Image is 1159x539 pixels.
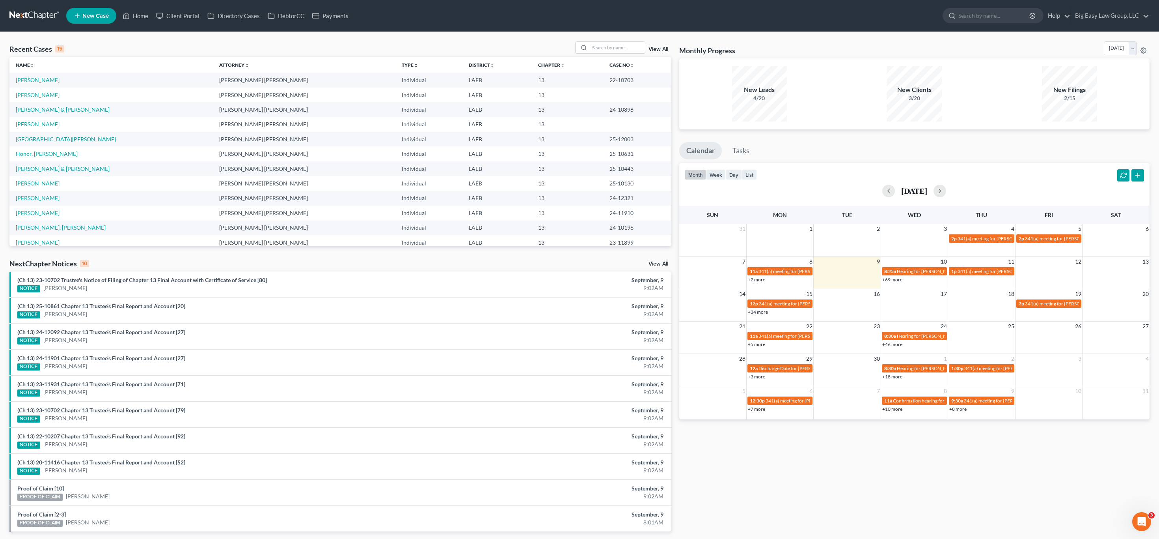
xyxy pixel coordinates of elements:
[9,259,89,268] div: NextChapter Notices
[66,492,110,500] a: [PERSON_NAME]
[1074,386,1082,396] span: 10
[758,268,835,274] span: 341(a) meeting for [PERSON_NAME]
[679,142,722,159] a: Calendar
[951,268,957,274] span: 1p
[1145,224,1150,234] span: 6
[603,146,671,161] td: 25-10631
[1010,224,1015,234] span: 4
[462,191,532,206] td: LAEB
[462,221,532,235] td: LAEB
[748,341,765,347] a: +5 more
[603,235,671,250] td: 23-11899
[17,520,63,527] div: PROOF OF CLAIM
[395,191,462,206] td: Individual
[809,224,813,234] span: 1
[213,117,395,132] td: [PERSON_NAME] [PERSON_NAME]
[453,388,663,396] div: 9:02AM
[16,62,35,68] a: Nameunfold_more
[1077,354,1082,363] span: 3
[213,221,395,235] td: [PERSON_NAME] [PERSON_NAME]
[707,211,718,218] span: Sun
[213,88,395,102] td: [PERSON_NAME] [PERSON_NAME]
[1132,512,1151,531] iframe: Intercom live chat
[887,94,942,102] div: 3/20
[17,494,63,501] div: PROOF OF CLAIM
[43,388,87,396] a: [PERSON_NAME]
[908,211,921,218] span: Wed
[706,169,726,180] button: week
[603,102,671,117] td: 24-10898
[532,88,603,102] td: 13
[882,374,902,380] a: +18 more
[43,284,87,292] a: [PERSON_NAME]
[17,415,40,423] div: NOTICE
[119,9,152,23] a: Home
[213,235,395,250] td: [PERSON_NAME] [PERSON_NAME]
[1074,257,1082,266] span: 12
[603,176,671,191] td: 25-10130
[873,289,881,299] span: 16
[1142,322,1150,331] span: 27
[742,169,757,180] button: list
[462,132,532,146] td: LAEB
[758,365,835,371] span: Discharge Date for [PERSON_NAME]
[16,136,116,142] a: [GEOGRAPHIC_DATA][PERSON_NAME]
[1071,9,1149,23] a: Big Easy Law Group, LLC
[453,380,663,388] div: September, 9
[17,485,64,492] a: Proof of Claim [10]
[308,9,352,23] a: Payments
[453,414,663,422] div: 9:02AM
[532,221,603,235] td: 13
[453,284,663,292] div: 9:02AM
[43,310,87,318] a: [PERSON_NAME]
[882,341,902,347] a: +46 more
[490,63,495,68] i: unfold_more
[16,195,60,201] a: [PERSON_NAME]
[43,440,87,448] a: [PERSON_NAME]
[876,257,881,266] span: 9
[805,322,813,331] span: 22
[453,362,663,370] div: 9:02AM
[17,277,267,283] a: (Ch 13) 23-10702 Trustee's Notice of Filing of Chapter 13 Final Account with Certificate of Servi...
[1074,289,1082,299] span: 19
[725,142,757,159] a: Tasks
[1077,224,1082,234] span: 5
[897,333,958,339] span: Hearing for [PERSON_NAME]
[603,206,671,220] td: 24-11910
[453,276,663,284] div: September, 9
[532,206,603,220] td: 13
[560,63,565,68] i: unfold_more
[603,221,671,235] td: 24-10196
[893,398,982,404] span: Confirmation hearing for [PERSON_NAME]
[1148,512,1155,518] span: 3
[742,386,746,396] span: 5
[884,365,896,371] span: 8:30a
[43,466,87,474] a: [PERSON_NAME]
[748,374,765,380] a: +3 more
[30,63,35,68] i: unfold_more
[887,85,942,94] div: New Clients
[453,406,663,414] div: September, 9
[462,146,532,161] td: LAEB
[805,289,813,299] span: 15
[213,102,395,117] td: [PERSON_NAME] [PERSON_NAME]
[532,146,603,161] td: 13
[1142,257,1150,266] span: 13
[532,191,603,206] td: 13
[17,285,40,292] div: NOTICE
[1142,289,1150,299] span: 20
[842,211,852,218] span: Tue
[758,333,835,339] span: 341(a) meeting for [PERSON_NAME]
[1010,386,1015,396] span: 9
[532,176,603,191] td: 13
[609,62,635,68] a: Case Nounfold_more
[882,406,902,412] a: +10 more
[9,44,64,54] div: Recent Cases
[1044,9,1070,23] a: Help
[876,224,881,234] span: 2
[453,466,663,474] div: 9:02AM
[884,333,896,339] span: 8:30a
[395,102,462,117] td: Individual
[395,221,462,235] td: Individual
[462,102,532,117] td: LAEB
